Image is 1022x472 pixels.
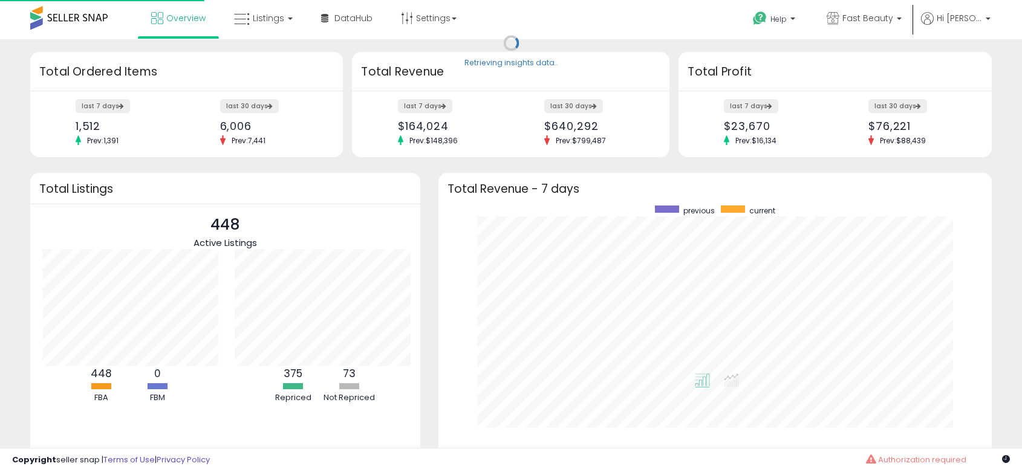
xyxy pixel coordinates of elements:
[724,99,778,113] label: last 7 days
[81,135,125,146] span: Prev: 1,391
[284,366,302,381] b: 375
[103,454,155,465] a: Terms of Use
[76,120,178,132] div: 1,512
[752,11,767,26] i: Get Help
[550,135,612,146] span: Prev: $799,487
[403,135,464,146] span: Prev: $148,396
[868,99,927,113] label: last 30 days
[157,454,210,465] a: Privacy Policy
[39,184,411,193] h3: Total Listings
[398,99,452,113] label: last 7 days
[361,63,660,80] h3: Total Revenue
[166,12,206,24] span: Overview
[448,184,983,193] h3: Total Revenue - 7 days
[334,12,373,24] span: DataHub
[91,366,112,381] b: 448
[130,392,184,404] div: FBM
[842,12,893,24] span: Fast Beauty
[868,120,971,132] div: $76,221
[39,63,334,80] h3: Total Ordered Items
[194,236,257,249] span: Active Listings
[937,12,982,24] span: Hi [PERSON_NAME]
[226,135,272,146] span: Prev: 7,441
[343,366,356,381] b: 73
[322,392,377,404] div: Not Repriced
[729,135,783,146] span: Prev: $16,134
[544,120,648,132] div: $640,292
[220,99,279,113] label: last 30 days
[688,63,982,80] h3: Total Profit
[253,12,284,24] span: Listings
[154,366,161,381] b: 0
[874,135,932,146] span: Prev: $88,439
[464,58,558,69] div: Retrieving insights data..
[12,454,210,466] div: seller snap | |
[770,14,787,24] span: Help
[749,205,775,216] span: current
[724,120,826,132] div: $23,670
[398,120,502,132] div: $164,024
[194,213,257,236] p: 448
[921,12,991,39] a: Hi [PERSON_NAME]
[683,205,715,216] span: previous
[266,392,321,404] div: Repriced
[74,392,128,404] div: FBA
[743,2,807,39] a: Help
[76,99,130,113] label: last 7 days
[544,99,603,113] label: last 30 days
[12,454,56,465] strong: Copyright
[220,120,322,132] div: 6,006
